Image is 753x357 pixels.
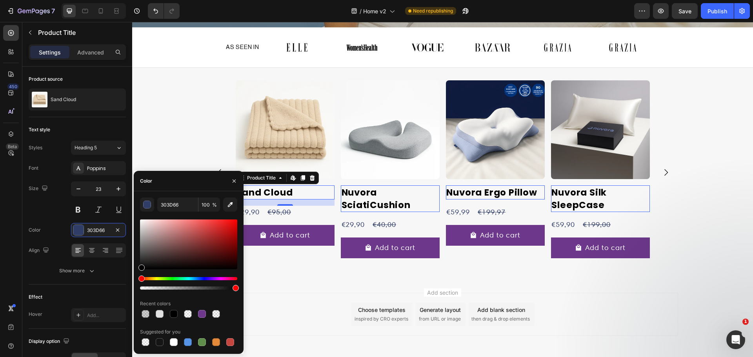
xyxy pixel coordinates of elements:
div: Color [140,178,152,185]
div: Choose templates [226,284,273,292]
div: Product Title [113,152,145,159]
a: Nuvora Ergo Pillow [313,58,412,157]
div: Text style [29,126,50,133]
div: Display option [29,336,71,347]
div: Hue [140,277,237,280]
iframe: Design area [132,22,753,357]
div: Effect [29,294,42,301]
div: €59,90 [418,196,444,209]
div: €29,90 [209,196,234,209]
button: Show more [29,264,126,278]
span: then drag & drop elements [339,294,398,301]
input: Eg: FFFFFF [157,198,198,212]
div: Font [29,165,38,172]
span: Heading 5 [75,144,97,151]
div: 303D66 [87,227,110,234]
span: 1 [742,319,749,325]
div: Beta [6,143,19,150]
div: Poppins [87,165,124,172]
div: Add blank section [345,284,393,292]
h2: Nuvora Ergo Pillow [313,163,412,178]
div: Show more [59,267,96,275]
div: €29,90 [104,184,129,197]
a: Nuvora SciatiCushion [209,58,307,157]
button: Add to cart [209,216,307,236]
span: Home v2 [363,7,386,15]
iframe: Intercom live chat [726,330,745,349]
div: Publish [708,7,727,15]
div: Add to cart [453,220,494,232]
div: Add to cart [348,208,389,219]
span: Add section [292,266,329,275]
div: Product source [29,76,63,83]
a: Nuvora Silk SleepCase [418,58,517,157]
p: Settings [39,48,61,56]
span: % [212,201,217,208]
button: 7 [3,3,58,19]
div: Styles [29,144,42,151]
div: Generate layout [287,284,329,292]
p: Sand Cloud [51,97,76,102]
div: Size [29,183,49,194]
span: from URL or image [287,294,329,301]
button: Save [672,3,698,19]
p: Product Title [38,28,123,37]
div: Recent colors [140,300,171,307]
button: Carousel Next Arrow [523,140,545,161]
button: Add to cart [418,216,517,236]
div: Color [29,227,41,234]
button: Heading 5 [71,141,126,155]
div: Undo/Redo [148,3,180,19]
div: €95,00 [135,184,160,197]
span: Save [678,8,691,14]
span: inspired by CRO experts [222,294,276,301]
div: 450 [7,83,19,90]
h2: Nuvora SciatiCushion [209,163,307,190]
button: Add to cart [104,203,202,224]
span: Need republishing [413,7,453,14]
div: Suggested for you [140,328,180,335]
div: €199,97 [345,184,374,197]
h2: Sand Cloud [104,163,202,178]
p: Advanced [77,48,104,56]
div: Add to cart [138,208,178,219]
img: product feature img [32,92,47,107]
div: Add to cart [243,220,284,232]
div: Align [29,245,51,256]
span: / [360,7,362,15]
div: Hover [29,311,42,318]
p: 7 [51,6,55,16]
div: Add... [87,312,124,319]
h2: Nuvora Silk SleepCase [418,163,517,190]
button: Add to cart [313,203,412,224]
a: Sand Cloud [104,58,202,157]
button: Publish [701,3,734,19]
div: €199,00 [450,196,479,209]
div: €40,00 [240,196,265,209]
div: €59,99 [313,184,338,197]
